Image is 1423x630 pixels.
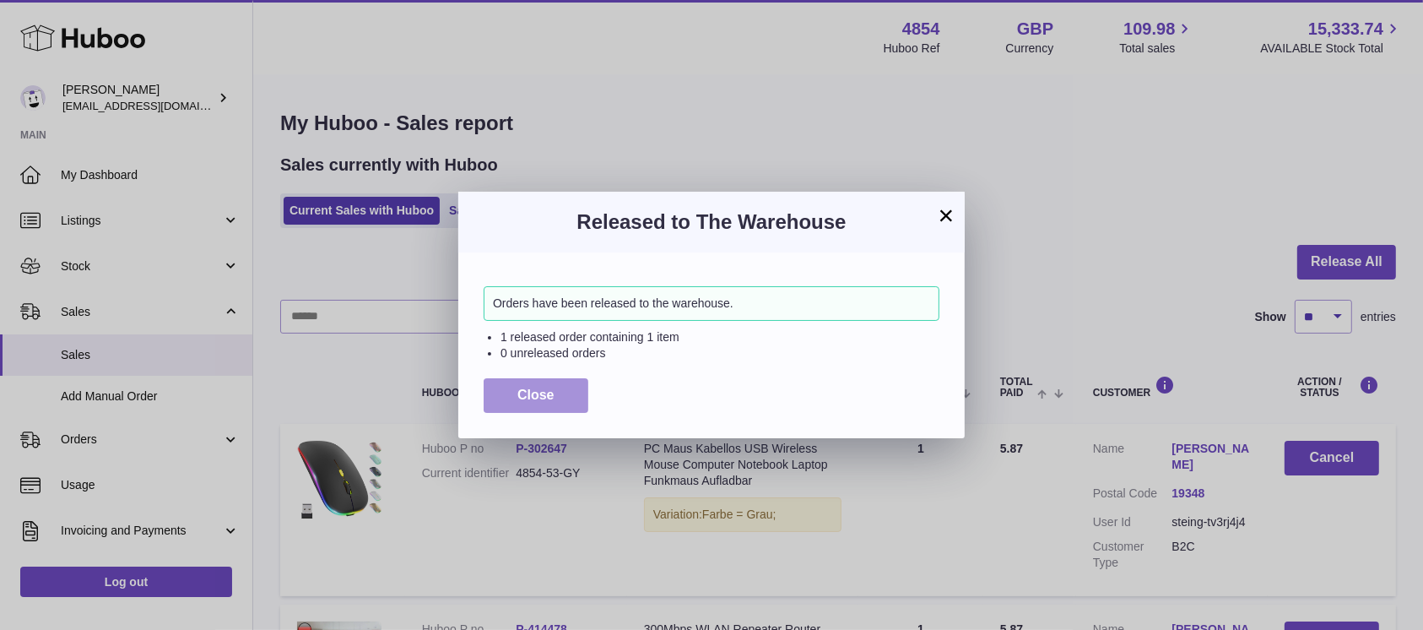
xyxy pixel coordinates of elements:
[517,388,555,402] span: Close
[936,205,956,225] button: ×
[500,345,939,361] li: 0 unreleased orders
[484,286,939,321] div: Orders have been released to the warehouse.
[484,209,939,236] h3: Released to The Warehouse
[484,378,588,413] button: Close
[500,329,939,345] li: 1 released order containing 1 item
